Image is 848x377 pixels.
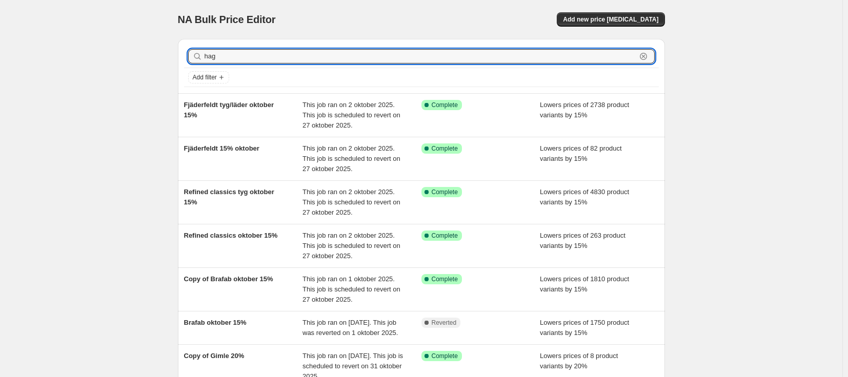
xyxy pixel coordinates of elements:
span: Complete [432,188,458,196]
span: This job ran on 2 oktober 2025. This job is scheduled to revert on 27 oktober 2025. [302,144,400,173]
span: Lowers prices of 2738 product variants by 15% [540,101,629,119]
button: Add filter [188,71,229,83]
span: Add filter [193,73,217,81]
span: Copy of Brafab oktober 15% [184,275,273,283]
span: Copy of Gimle 20% [184,352,245,360]
span: Complete [432,352,458,360]
span: Refined classics oktober 15% [184,232,278,239]
span: Lowers prices of 8 product variants by 20% [540,352,618,370]
span: Lowers prices of 4830 product variants by 15% [540,188,629,206]
span: NA Bulk Price Editor [178,14,276,25]
span: Fjäderfeldt 15% oktober [184,144,259,152]
span: Complete [432,275,458,283]
span: Refined classics tyg oktober 15% [184,188,274,206]
span: Reverted [432,319,457,327]
span: Fjäderfeldt tyg/läder oktober 15% [184,101,274,119]
span: Lowers prices of 263 product variants by 15% [540,232,625,249]
span: Complete [432,144,458,153]
span: Lowers prices of 1810 product variants by 15% [540,275,629,293]
button: Add new price [MEDICAL_DATA] [557,12,664,27]
span: This job ran on 2 oktober 2025. This job is scheduled to revert on 27 oktober 2025. [302,232,400,260]
span: This job ran on [DATE]. This job was reverted on 1 oktober 2025. [302,319,398,337]
span: Brafab oktober 15% [184,319,247,326]
span: This job ran on 2 oktober 2025. This job is scheduled to revert on 27 oktober 2025. [302,101,400,129]
span: Complete [432,101,458,109]
span: Lowers prices of 82 product variants by 15% [540,144,622,162]
span: This job ran on 2 oktober 2025. This job is scheduled to revert on 27 oktober 2025. [302,188,400,216]
span: Add new price [MEDICAL_DATA] [563,15,658,24]
button: Clear [638,51,649,61]
span: Complete [432,232,458,240]
span: Lowers prices of 1750 product variants by 15% [540,319,629,337]
span: This job ran on 1 oktober 2025. This job is scheduled to revert on 27 oktober 2025. [302,275,400,303]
